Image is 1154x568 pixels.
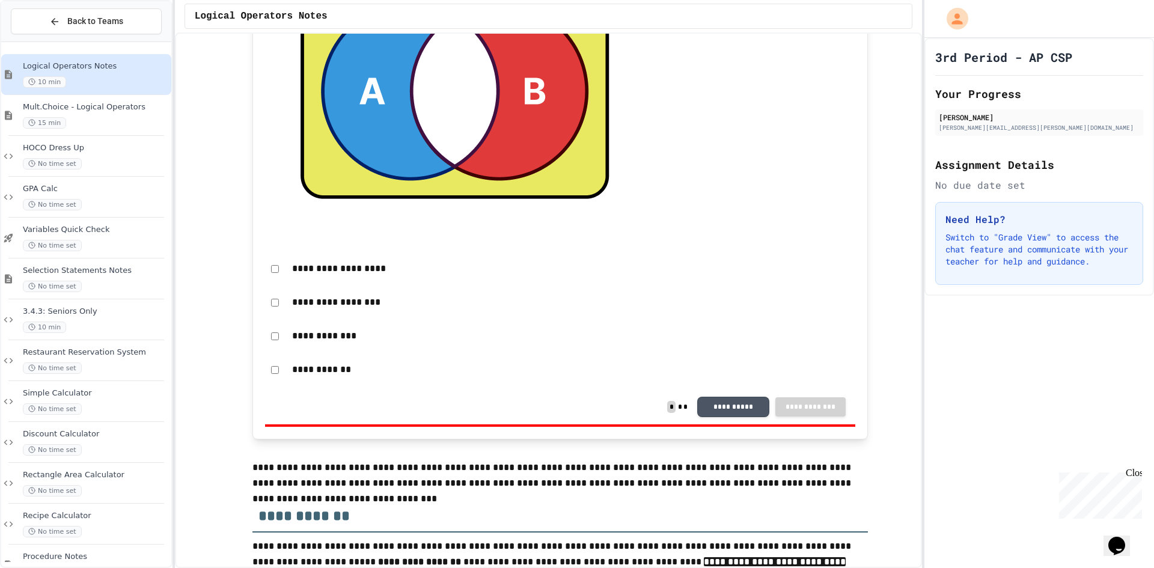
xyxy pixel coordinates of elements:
[945,212,1133,227] h3: Need Help?
[23,266,169,276] span: Selection Statements Notes
[11,8,162,34] button: Back to Teams
[23,102,169,112] span: Mult.Choice - Logical Operators
[23,199,82,210] span: No time set
[1054,468,1142,519] iframe: chat widget
[935,85,1143,102] h2: Your Progress
[23,485,82,496] span: No time set
[939,112,1140,123] div: [PERSON_NAME]
[945,231,1133,267] p: Switch to "Grade View" to access the chat feature and communicate with your teacher for help and ...
[23,184,169,194] span: GPA Calc
[23,347,169,358] span: Restaurant Reservation System
[935,49,1072,66] h1: 3rd Period - AP CSP
[935,178,1143,192] div: No due date set
[939,123,1140,132] div: [PERSON_NAME][EMAIL_ADDRESS][PERSON_NAME][DOMAIN_NAME]
[23,552,169,562] span: Procedure Notes
[23,470,169,480] span: Rectangle Area Calculator
[23,281,82,292] span: No time set
[23,526,82,537] span: No time set
[1104,520,1142,556] iframe: chat widget
[23,429,169,439] span: Discount Calculator
[23,307,169,317] span: 3.4.3: Seniors Only
[23,511,169,521] span: Recipe Calculator
[23,61,169,72] span: Logical Operators Notes
[23,362,82,374] span: No time set
[934,5,971,32] div: My Account
[23,322,66,333] span: 10 min
[935,156,1143,173] h2: Assignment Details
[23,240,82,251] span: No time set
[23,143,169,153] span: HOCO Dress Up
[23,158,82,169] span: No time set
[23,403,82,415] span: No time set
[67,15,123,28] span: Back to Teams
[23,444,82,456] span: No time set
[23,117,66,129] span: 15 min
[5,5,83,76] div: Chat with us now!Close
[23,388,169,399] span: Simple Calculator
[23,76,66,88] span: 10 min
[23,225,169,235] span: Variables Quick Check
[195,9,328,23] span: Logical Operators Notes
